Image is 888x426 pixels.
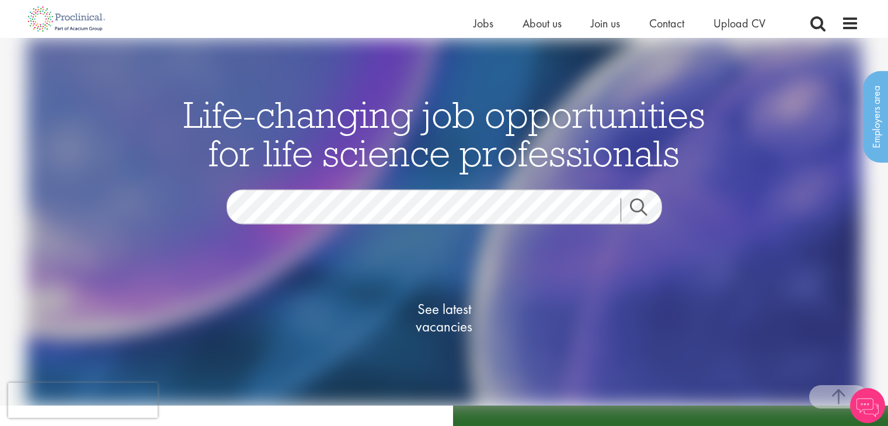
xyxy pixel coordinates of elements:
a: See latestvacancies [386,253,503,382]
a: Job search submit button [621,198,671,221]
a: Jobs [473,16,493,31]
a: Upload CV [713,16,765,31]
iframe: reCAPTCHA [8,383,158,418]
span: Life-changing job opportunities for life science professionals [183,90,705,176]
a: Contact [649,16,684,31]
a: About us [523,16,562,31]
img: Chatbot [850,388,885,423]
span: See latest vacancies [386,300,503,335]
img: candidate home [26,38,862,406]
a: Join us [591,16,620,31]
